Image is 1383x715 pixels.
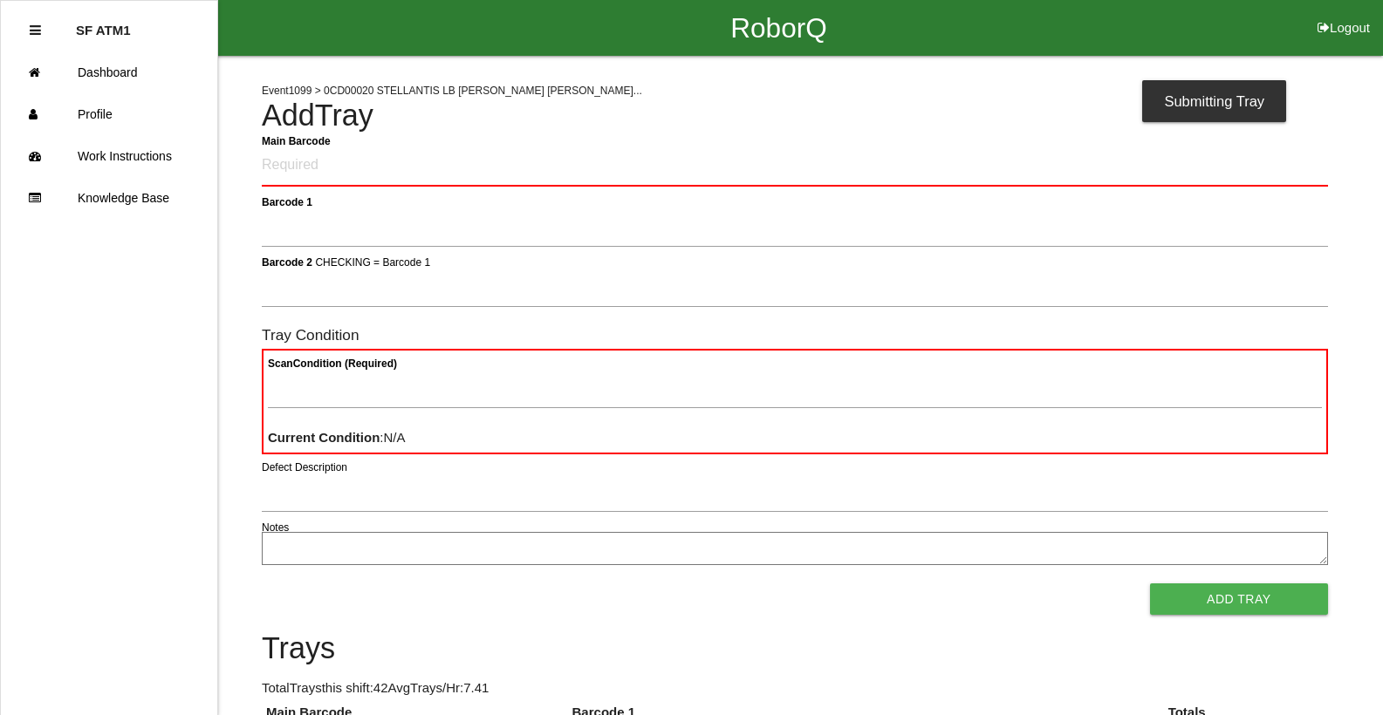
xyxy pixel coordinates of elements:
span: Event 1099 > 0CD00020 STELLANTIS LB [PERSON_NAME] [PERSON_NAME]... [262,85,642,97]
p: Total Trays this shift: 42 Avg Trays /Hr: 7.41 [262,678,1328,698]
p: SF ATM1 [76,10,131,37]
a: Work Instructions [1,135,217,177]
b: Barcode 1 [262,195,312,208]
h4: Trays [262,632,1328,665]
a: Knowledge Base [1,177,217,219]
input: Required [262,146,1328,187]
label: Notes [262,520,289,535]
div: Submitting Tray [1142,80,1286,122]
span: CHECKING = Barcode 1 [315,255,430,268]
b: Main Barcode [262,134,331,146]
b: Barcode 2 [262,255,312,268]
b: Current Condition [268,430,380,445]
div: Close [30,10,41,51]
label: Defect Description [262,460,347,475]
h4: Add Tray [262,99,1328,133]
span: : N/A [268,430,406,445]
a: Dashboard [1,51,217,93]
b: Scan Condition (Required) [268,357,397,370]
a: Profile [1,93,217,135]
button: Add Tray [1150,583,1328,615]
h6: Tray Condition [262,327,1328,344]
